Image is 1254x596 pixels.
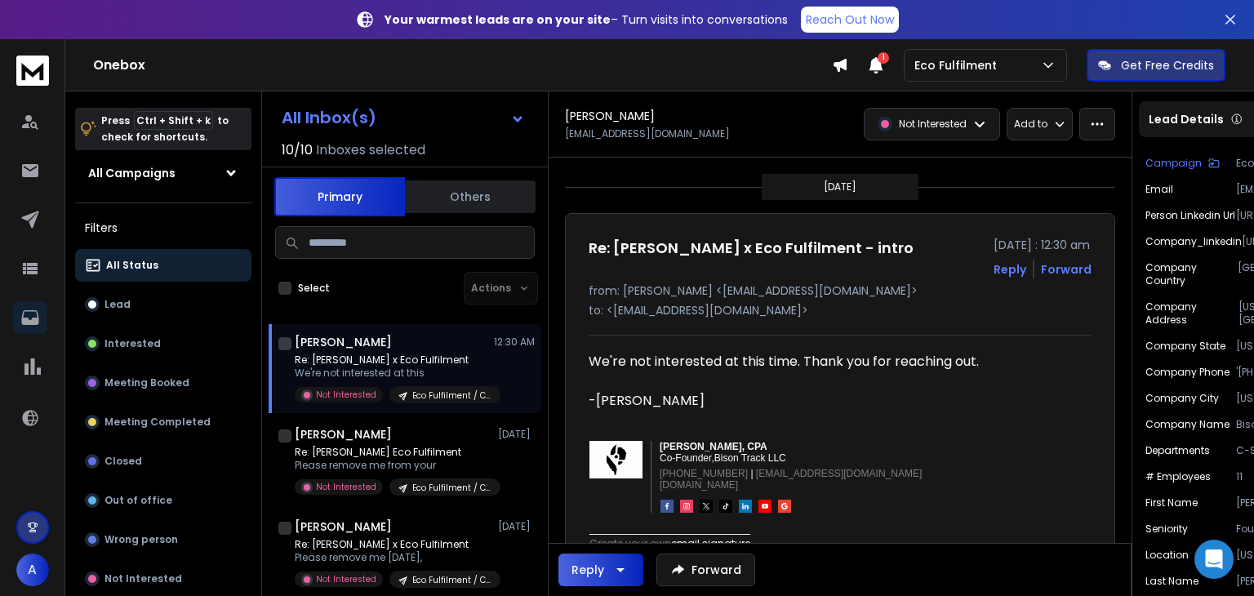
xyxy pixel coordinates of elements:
[1121,57,1214,73] p: Get Free Credits
[750,468,753,479] span: |
[719,500,732,513] img: tiktok
[75,406,251,438] button: Meeting Completed
[589,282,1092,299] p: from: [PERSON_NAME] <[EMAIL_ADDRESS][DOMAIN_NAME]>
[75,327,251,360] button: Interested
[589,441,643,478] img: photo
[1145,523,1188,536] p: Seniority
[405,179,536,215] button: Others
[104,337,161,350] p: Interested
[565,108,655,124] h1: [PERSON_NAME]
[824,180,856,193] p: [DATE]
[93,56,832,75] h1: Onebox
[295,538,491,551] p: Re: [PERSON_NAME] x Eco Fulfilment
[660,468,748,479] a: [PHONE_NUMBER]
[104,455,142,468] p: Closed
[1145,340,1225,353] p: Company State
[316,389,376,401] p: Not Interested
[75,216,251,239] h3: Filters
[1145,392,1219,405] p: Company City
[295,367,491,380] p: We're not interested at this
[385,11,611,28] strong: Your warmest leads are on your site
[1145,444,1210,457] p: Departments
[16,56,49,86] img: logo
[134,111,213,130] span: Ctrl + Shift + k
[295,446,491,459] p: Re: [PERSON_NAME] Eco Fulfilment
[1145,496,1198,509] p: First Name
[878,52,889,64] span: 1
[801,7,899,33] a: Reach Out Now
[295,459,491,472] p: Please remove me from your
[75,288,251,321] button: Lead
[295,426,392,443] h1: [PERSON_NAME]
[75,367,251,399] button: Meeting Booked
[660,479,738,491] a: [DOMAIN_NAME]
[498,428,535,441] p: [DATE]
[412,389,491,402] p: Eco Fulfilment / Case Study / 11-50
[16,554,49,586] button: A
[412,574,491,586] p: Eco Fulfilment / Case Study / 11-50
[656,554,755,586] button: Forward
[269,101,538,134] button: All Inbox(s)
[756,468,922,479] a: [EMAIL_ADDRESS][DOMAIN_NAME]
[1145,183,1173,196] p: Email
[75,249,251,282] button: All Status
[660,441,767,452] b: [PERSON_NAME], CPA
[498,520,535,533] p: [DATE]
[700,500,713,513] img: twitter
[494,336,535,349] p: 12:30 AM
[589,237,914,260] h1: Re: [PERSON_NAME] x Eco Fulfilment - intro
[106,259,158,272] p: All Status
[806,11,894,28] p: Reach Out Now
[1145,549,1189,562] p: location
[1194,540,1234,579] div: Open Intercom Messenger
[1145,366,1230,379] p: Company Phone
[565,127,730,140] p: [EMAIL_ADDRESS][DOMAIN_NAME]
[714,452,786,464] span: Bison Track LLC
[316,140,425,160] h3: Inboxes selected
[660,452,711,464] span: Co-Founder
[1145,575,1198,588] p: Last Name
[295,551,491,564] p: Please remove me [DATE],
[1145,157,1202,170] p: Campaign
[739,500,752,513] img: linkedin
[1145,209,1235,222] p: Person Linkedin Url
[758,500,772,513] img: youtube
[282,140,313,160] span: 10 / 10
[104,572,182,585] p: Not Interested
[316,481,376,493] p: Not Interested
[412,482,491,494] p: Eco Fulfilment / Case Study / 11-50
[589,391,1065,411] div: -[PERSON_NAME]
[1145,261,1238,287] p: Company Country
[104,416,211,429] p: Meeting Completed
[316,573,376,585] p: Not Interested
[75,484,251,517] button: Out of office
[1087,49,1225,82] button: Get Free Credits
[75,563,251,595] button: Not Interested
[1145,470,1211,483] p: # Employees
[75,445,251,478] button: Closed
[680,500,693,513] img: instagram
[75,523,251,556] button: Wrong person
[88,165,176,181] h1: All Campaigns
[589,536,750,550] a: Create your ownemail signature
[274,177,405,216] button: Primary
[385,11,788,28] p: – Turn visits into conversations
[104,298,131,311] p: Lead
[1149,111,1224,127] p: Lead Details
[994,237,1092,253] p: [DATE] : 12:30 am
[558,554,643,586] button: Reply
[660,500,674,513] img: facebook
[778,500,791,513] img: google
[104,494,172,507] p: Out of office
[1014,118,1047,131] p: Add to
[1041,261,1092,278] div: Forward
[295,334,392,350] h1: [PERSON_NAME]
[295,518,392,535] h1: [PERSON_NAME]
[660,441,1043,464] div: ,
[295,354,491,367] p: Re: [PERSON_NAME] x Eco Fulfilment
[1145,300,1238,327] p: Company Address
[571,562,604,578] div: Reply
[104,376,189,389] p: Meeting Booked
